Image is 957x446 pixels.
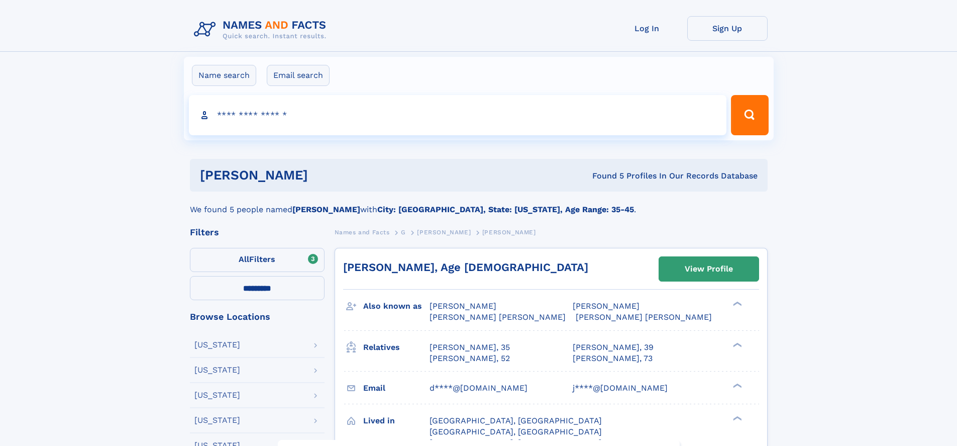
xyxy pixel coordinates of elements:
[430,353,510,364] a: [PERSON_NAME], 52
[730,415,742,421] div: ❯
[607,16,687,41] a: Log In
[267,65,330,86] label: Email search
[189,95,727,135] input: search input
[194,341,240,349] div: [US_STATE]
[430,416,602,425] span: [GEOGRAPHIC_DATA], [GEOGRAPHIC_DATA]
[430,342,510,353] a: [PERSON_NAME], 35
[730,341,742,348] div: ❯
[335,226,390,238] a: Names and Facts
[430,427,602,436] span: [GEOGRAPHIC_DATA], [GEOGRAPHIC_DATA]
[401,226,406,238] a: G
[190,312,325,321] div: Browse Locations
[363,380,430,397] h3: Email
[685,257,733,281] div: View Profile
[190,248,325,272] label: Filters
[576,312,712,322] span: [PERSON_NAME] [PERSON_NAME]
[417,226,471,238] a: [PERSON_NAME]
[482,229,536,236] span: [PERSON_NAME]
[194,366,240,374] div: [US_STATE]
[363,412,430,429] h3: Lived in
[430,312,566,322] span: [PERSON_NAME] [PERSON_NAME]
[292,205,360,214] b: [PERSON_NAME]
[343,261,588,274] a: [PERSON_NAME], Age [DEMOGRAPHIC_DATA]
[200,169,450,182] h1: [PERSON_NAME]
[450,170,758,182] div: Found 5 Profiles In Our Records Database
[687,16,768,41] a: Sign Up
[417,229,471,236] span: [PERSON_NAME]
[192,65,256,86] label: Name search
[731,95,768,135] button: Search Button
[377,205,634,214] b: City: [GEOGRAPHIC_DATA], State: [US_STATE], Age Range: 35-45
[573,342,654,353] a: [PERSON_NAME], 39
[194,416,240,424] div: [US_STATE]
[573,353,653,364] a: [PERSON_NAME], 73
[363,298,430,315] h3: Also known as
[430,301,496,311] span: [PERSON_NAME]
[190,16,335,43] img: Logo Names and Facts
[730,382,742,389] div: ❯
[363,339,430,356] h3: Relatives
[401,229,406,236] span: G
[190,192,768,216] div: We found 5 people named with .
[190,228,325,237] div: Filters
[730,301,742,307] div: ❯
[573,301,640,311] span: [PERSON_NAME]
[659,257,759,281] a: View Profile
[239,254,249,264] span: All
[194,391,240,399] div: [US_STATE]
